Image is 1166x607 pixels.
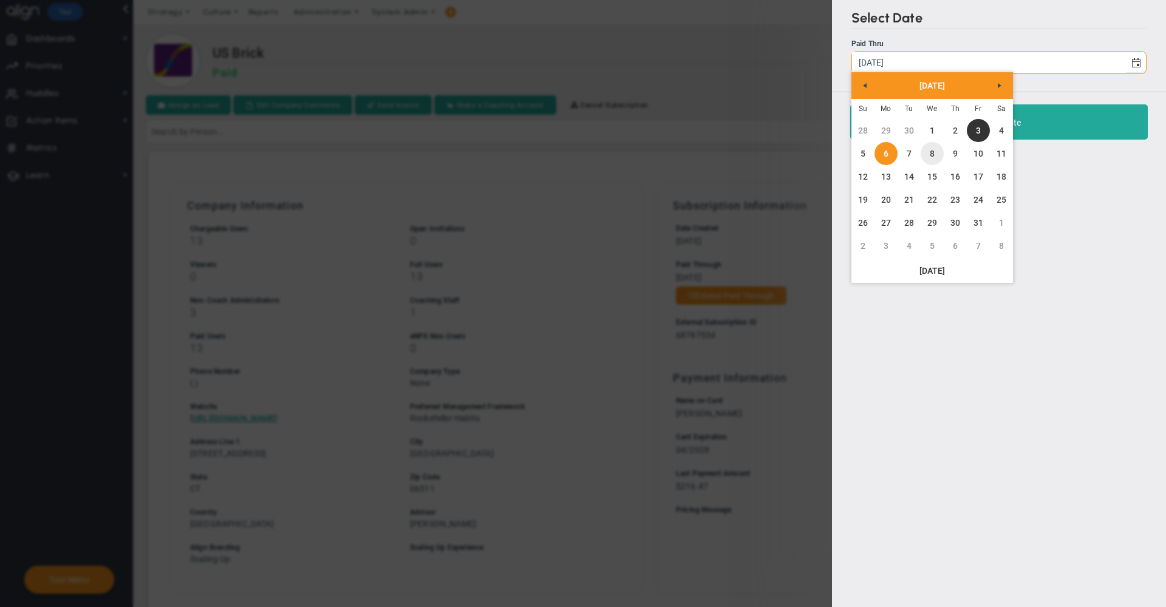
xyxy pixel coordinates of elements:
[990,119,1013,142] a: 4
[921,211,944,234] a: 29
[990,188,1013,211] a: 25
[967,165,990,188] a: 17
[874,119,898,142] a: 29
[921,234,944,257] a: 5
[898,119,921,142] a: 30
[944,188,967,211] a: 23
[989,75,1011,97] a: Next
[851,119,874,142] a: 28
[851,211,874,234] a: 26
[967,211,990,234] a: 31
[851,234,874,257] a: 2
[898,234,921,257] a: 4
[874,142,898,165] a: 6
[990,99,1013,119] th: Saturday
[990,234,1013,257] a: 8
[921,99,944,119] th: Wednesday
[967,119,990,142] a: 3
[944,142,967,165] a: 9
[851,260,1013,281] a: [DATE]
[944,165,967,188] a: 16
[944,211,967,234] a: 30
[873,75,991,97] a: [DATE]
[944,119,967,142] a: 2
[851,99,874,119] th: Sunday
[990,211,1013,234] a: 1
[851,10,1147,29] h2: Select Date
[990,165,1013,188] a: 18
[850,104,1148,140] button: Set Date
[967,142,990,165] a: 10
[874,99,898,119] th: Monday
[990,142,1013,165] a: 11
[967,99,990,119] th: Friday
[874,142,898,165] td: Current focused date is Monday, October 6, 2025
[921,119,944,142] a: 1
[898,211,921,234] a: 28
[1125,52,1146,73] span: select
[851,39,884,48] span: Paid Thru
[851,142,874,165] a: 5
[874,188,898,211] a: 20
[898,188,921,211] a: 21
[898,165,921,188] a: 14
[874,165,898,188] a: 13
[921,188,944,211] a: 22
[851,165,874,188] a: 12
[967,188,990,211] a: 24
[898,142,921,165] a: 7
[854,75,876,97] a: Previous
[898,99,921,119] th: Tuesday
[852,52,1125,73] input: Paid Thru select
[851,188,874,211] a: 19
[921,142,944,165] a: 8
[944,99,967,119] th: Thursday
[921,165,944,188] a: 15
[874,211,898,234] a: 27
[874,234,898,257] a: 3
[944,234,967,257] a: 6
[967,234,990,257] a: 7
